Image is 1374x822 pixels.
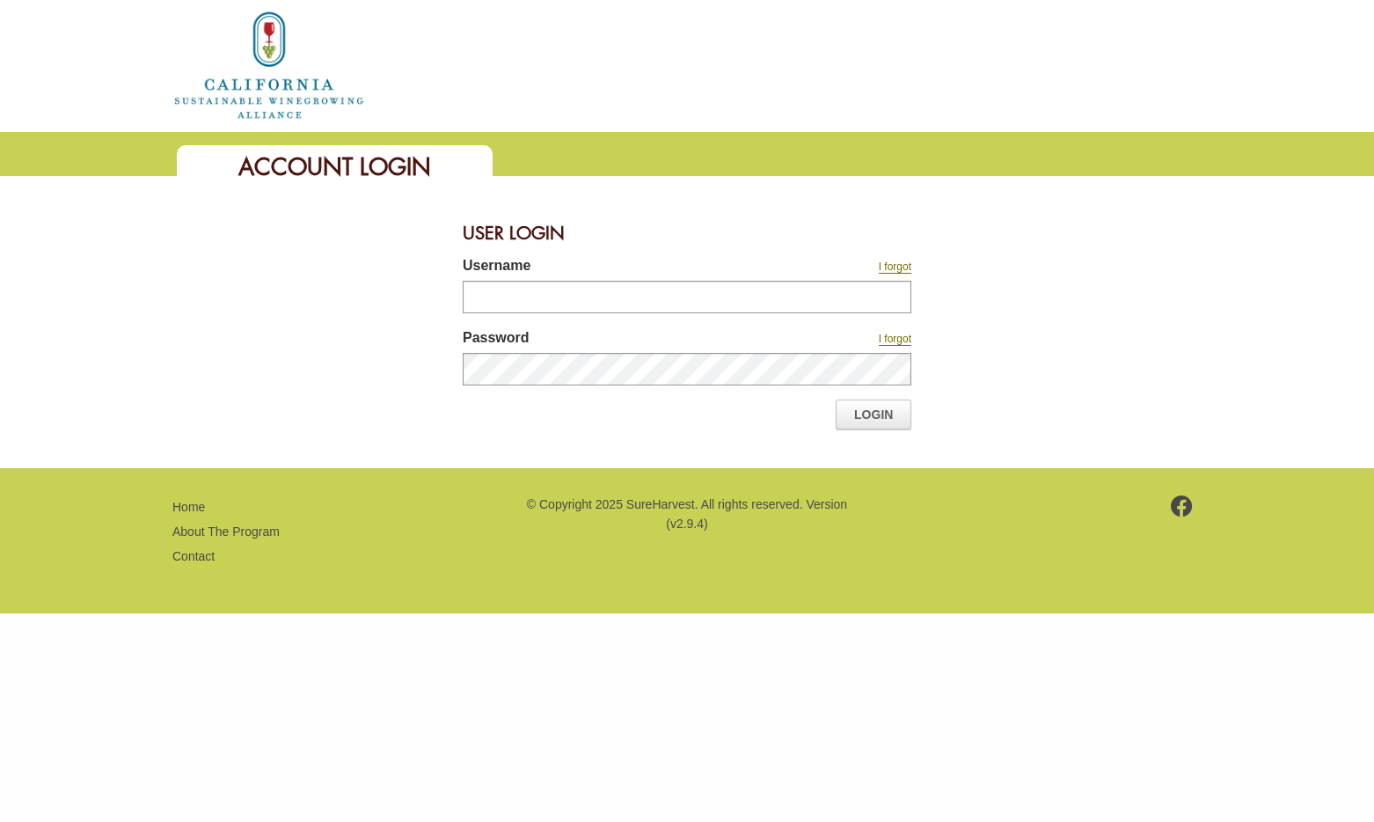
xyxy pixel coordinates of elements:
a: I forgot [879,261,911,274]
a: Login [836,400,911,429]
img: footer-facebook.png [1171,495,1193,517]
a: About The Program [172,525,280,539]
a: Home [172,500,205,514]
span: Account Login [238,151,431,182]
div: User Login [463,211,911,255]
label: Username [463,255,753,281]
a: Contact [172,549,215,563]
p: © Copyright 2025 SureHarvest. All rights reserved. Version (v2.9.4) [524,495,850,534]
a: Home [172,56,366,71]
img: logo_cswa2x.png [172,9,366,121]
label: Password [463,327,753,353]
a: I forgot [879,333,911,346]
